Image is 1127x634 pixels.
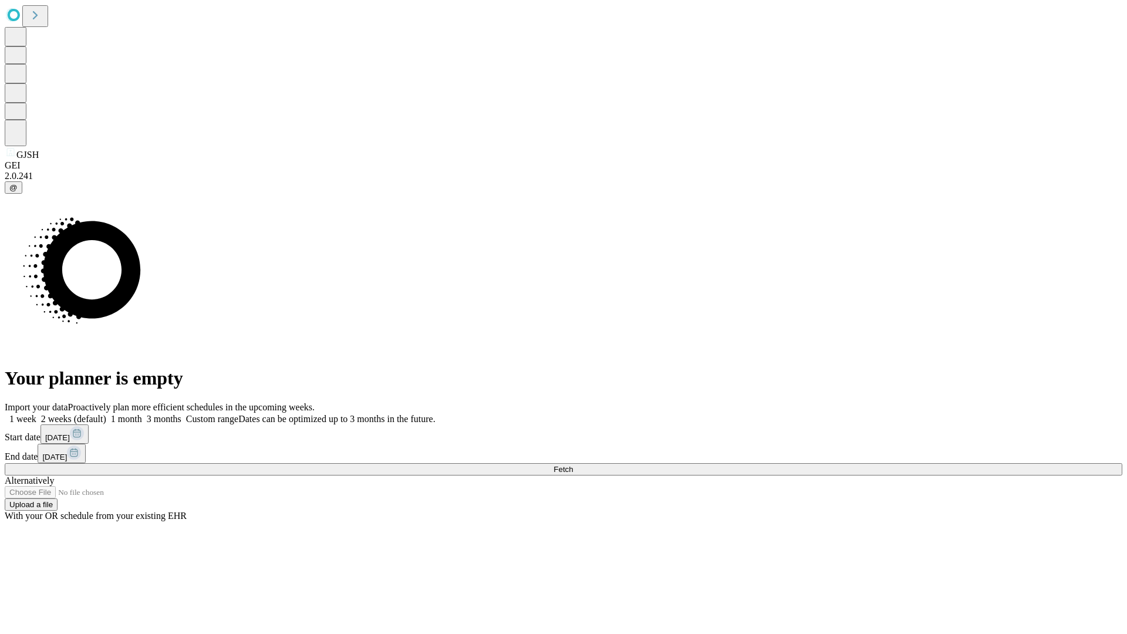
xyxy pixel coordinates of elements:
button: [DATE] [41,424,89,444]
button: Upload a file [5,498,58,511]
span: [DATE] [42,453,67,461]
div: End date [5,444,1122,463]
button: [DATE] [38,444,86,463]
div: Start date [5,424,1122,444]
span: 3 months [147,414,181,424]
span: Fetch [554,465,573,474]
div: GEI [5,160,1122,171]
span: GJSH [16,150,39,160]
span: 1 week [9,414,36,424]
span: 2 weeks (default) [41,414,106,424]
h1: Your planner is empty [5,367,1122,389]
span: Import your data [5,402,68,412]
button: Fetch [5,463,1122,475]
span: Proactively plan more efficient schedules in the upcoming weeks. [68,402,315,412]
span: Custom range [186,414,238,424]
span: 1 month [111,414,142,424]
span: With your OR schedule from your existing EHR [5,511,187,521]
span: [DATE] [45,433,70,442]
div: 2.0.241 [5,171,1122,181]
span: Dates can be optimized up to 3 months in the future. [238,414,435,424]
button: @ [5,181,22,194]
span: @ [9,183,18,192]
span: Alternatively [5,475,54,485]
